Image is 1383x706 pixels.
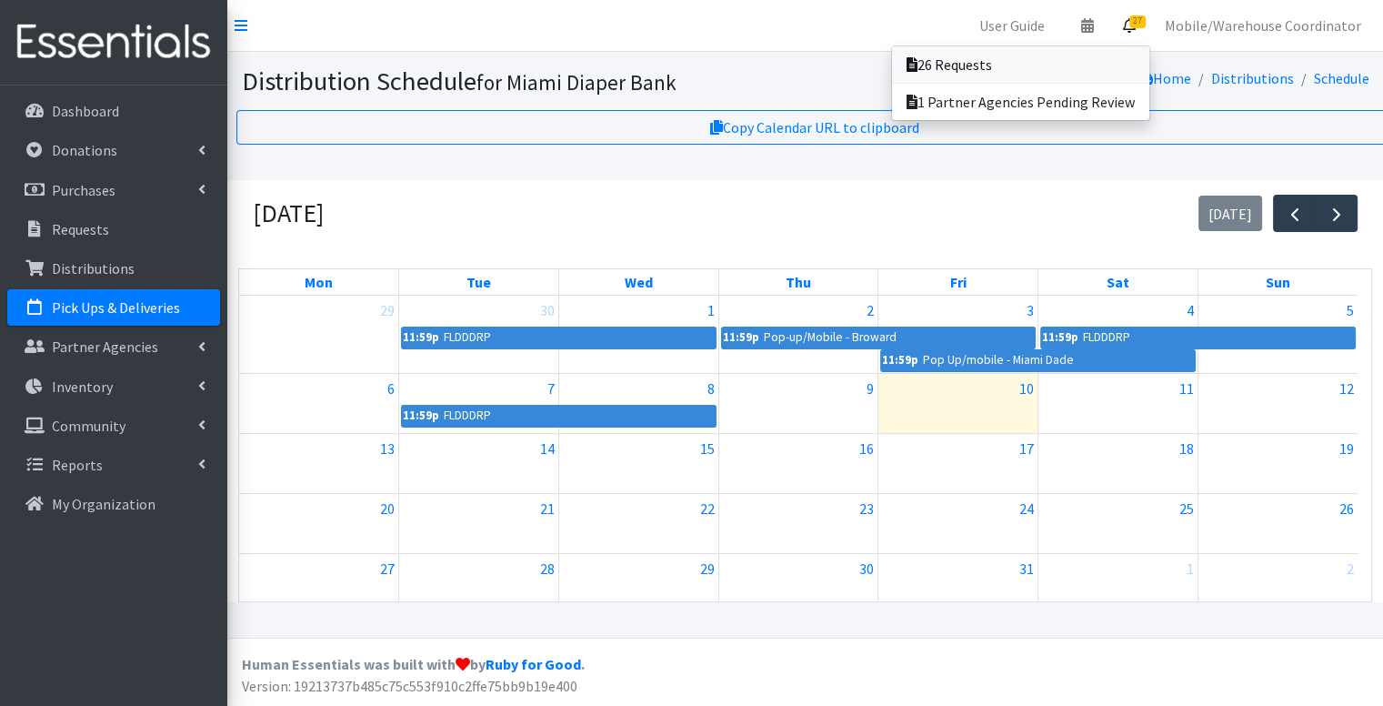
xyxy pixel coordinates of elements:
a: 27 [1108,7,1150,44]
strong: Human Essentials was built with by . [242,655,585,673]
a: 11:59pPop-up/Mobile - Broward [721,327,1036,348]
td: October 7, 2025 [399,374,559,434]
p: Community [52,417,125,435]
td: October 31, 2025 [878,554,1038,614]
td: October 23, 2025 [718,494,878,554]
td: September 30, 2025 [399,296,559,374]
td: October 10, 2025 [878,374,1038,434]
a: October 21, 2025 [536,494,558,523]
td: October 14, 2025 [399,434,559,494]
a: Dashboard [7,93,220,129]
div: Pop-up/Mobile - Broward [763,328,897,348]
p: Requests [52,220,109,238]
a: October 16, 2025 [856,434,877,463]
p: Distributions [52,259,135,277]
td: October 26, 2025 [1198,494,1358,554]
a: October 31, 2025 [1016,554,1037,583]
a: October 29, 2025 [697,554,718,583]
p: Pick Ups & Deliveries [52,298,180,317]
div: Pop Up/mobile - Miami Dade [922,350,1075,370]
a: October 17, 2025 [1016,434,1037,463]
td: October 3, 2025 [878,296,1038,374]
td: September 29, 2025 [239,296,399,374]
a: October 11, 2025 [1176,374,1198,403]
a: 11:59pFLDDDRP [401,327,716,348]
td: October 6, 2025 [239,374,399,434]
span: 27 [1129,15,1146,28]
a: October 23, 2025 [856,494,877,523]
td: October 2, 2025 [718,296,878,374]
td: October 4, 2025 [1038,296,1198,374]
a: Home [1136,69,1190,87]
td: October 5, 2025 [1198,296,1358,374]
a: Distributions [1210,69,1293,87]
a: Requests [7,211,220,247]
a: Partner Agencies [7,328,220,365]
a: October 8, 2025 [704,374,718,403]
td: October 1, 2025 [558,296,718,374]
a: Monday [301,269,336,295]
a: October 1, 2025 [704,296,718,325]
a: My Organization [7,486,220,522]
div: FLDDDRP [1082,328,1131,348]
td: October 9, 2025 [718,374,878,434]
p: Reports [52,456,103,474]
a: Purchases [7,172,220,208]
a: October 24, 2025 [1016,494,1037,523]
a: Pick Ups & Deliveries [7,289,220,326]
img: HumanEssentials [7,12,220,73]
div: 11:59p [402,406,440,426]
td: November 1, 2025 [1038,554,1198,614]
a: Distributions [7,250,220,287]
a: Community [7,408,220,444]
h1: Distribution Schedule [242,66,894,97]
a: October 12, 2025 [1336,374,1358,403]
td: October 21, 2025 [399,494,559,554]
div: 11:59p [402,328,440,348]
a: October 10, 2025 [1016,374,1037,403]
a: October 25, 2025 [1176,494,1198,523]
a: October 27, 2025 [376,554,398,583]
td: October 22, 2025 [558,494,718,554]
a: Wednesday [621,269,656,295]
td: October 11, 2025 [1038,374,1198,434]
a: November 1, 2025 [1183,554,1198,583]
a: Saturday [1103,269,1133,295]
p: Dashboard [52,102,119,120]
a: Inventory [7,368,220,405]
p: Donations [52,141,117,159]
a: October 13, 2025 [376,434,398,463]
a: October 22, 2025 [697,494,718,523]
div: 11:59p [881,350,919,370]
a: October 9, 2025 [863,374,877,403]
a: October 14, 2025 [536,434,558,463]
a: October 19, 2025 [1336,434,1358,463]
a: Friday [947,269,970,295]
a: October 28, 2025 [536,554,558,583]
a: Thursday [782,269,815,295]
a: User Guide [965,7,1059,44]
a: Reports [7,447,220,483]
p: Purchases [52,181,115,199]
a: October 3, 2025 [1023,296,1037,325]
a: Mobile/Warehouse Coordinator [1150,7,1376,44]
a: October 4, 2025 [1183,296,1198,325]
div: FLDDDRP [443,328,492,348]
td: October 29, 2025 [558,554,718,614]
td: October 30, 2025 [718,554,878,614]
td: November 2, 2025 [1198,554,1358,614]
a: October 18, 2025 [1176,434,1198,463]
a: October 26, 2025 [1336,494,1358,523]
a: October 5, 2025 [1343,296,1358,325]
a: November 2, 2025 [1343,554,1358,583]
td: October 27, 2025 [239,554,399,614]
a: 11:59pPop Up/mobile - Miami Dade [880,349,1195,371]
td: October 24, 2025 [878,494,1038,554]
a: Sunday [1262,269,1294,295]
p: Partner Agencies [52,338,158,356]
div: 11:59p [722,328,760,348]
a: Ruby for Good [486,655,581,673]
a: 1 Partner Agencies Pending Review [892,84,1149,120]
td: October 18, 2025 [1038,434,1198,494]
a: October 15, 2025 [697,434,718,463]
